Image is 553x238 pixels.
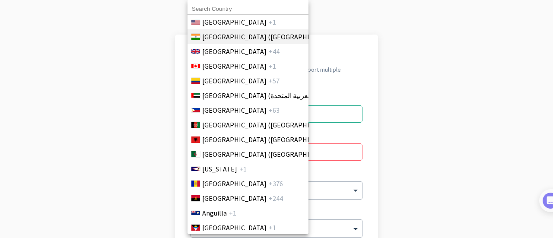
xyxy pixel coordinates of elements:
[202,134,337,145] span: [GEOGRAPHIC_DATA] ([GEOGRAPHIC_DATA])
[202,32,337,42] span: [GEOGRAPHIC_DATA] ([GEOGRAPHIC_DATA])
[269,46,280,57] span: +44
[269,105,280,115] span: +63
[269,222,276,233] span: +1
[202,120,337,130] span: [GEOGRAPHIC_DATA] (‫[GEOGRAPHIC_DATA]‬‎)
[269,17,276,27] span: +1
[202,178,267,189] span: [GEOGRAPHIC_DATA]
[269,76,280,86] span: +57
[269,178,283,189] span: +376
[229,208,236,218] span: +1
[202,149,337,159] span: [GEOGRAPHIC_DATA] (‫[GEOGRAPHIC_DATA]‬‎)
[269,193,283,203] span: +244
[202,193,267,203] span: [GEOGRAPHIC_DATA]
[202,164,237,174] span: [US_STATE]
[202,105,267,115] span: [GEOGRAPHIC_DATA]
[202,61,267,71] span: [GEOGRAPHIC_DATA]
[188,3,308,15] input: Search Country
[202,76,267,86] span: [GEOGRAPHIC_DATA]
[239,164,247,174] span: +1
[202,46,267,57] span: [GEOGRAPHIC_DATA]
[202,17,267,27] span: [GEOGRAPHIC_DATA]
[269,61,276,71] span: +1
[202,90,339,101] span: [GEOGRAPHIC_DATA] (‫الإمارات العربية المتحدة‬‎)
[202,222,267,233] span: [GEOGRAPHIC_DATA]
[202,208,227,218] span: Anguilla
